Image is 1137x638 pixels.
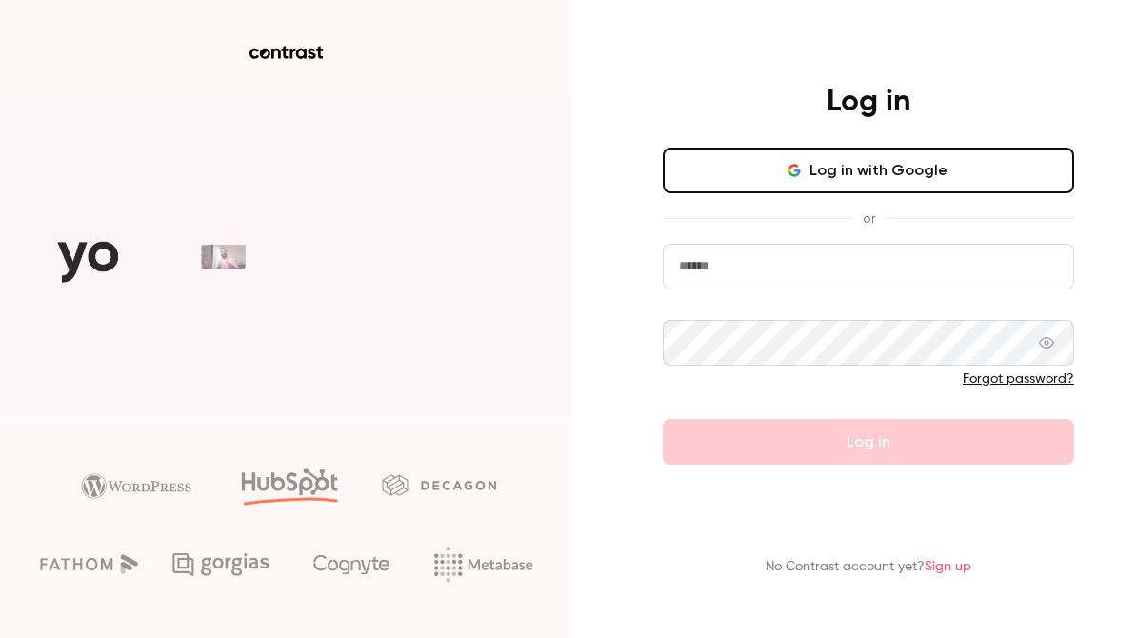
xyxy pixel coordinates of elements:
[827,83,910,121] h4: Log in
[963,372,1074,386] a: Forgot password?
[382,474,496,495] img: decagon
[853,209,885,229] span: or
[925,560,971,573] a: Sign up
[663,148,1074,193] button: Log in with Google
[766,557,971,577] p: No Contrast account yet?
